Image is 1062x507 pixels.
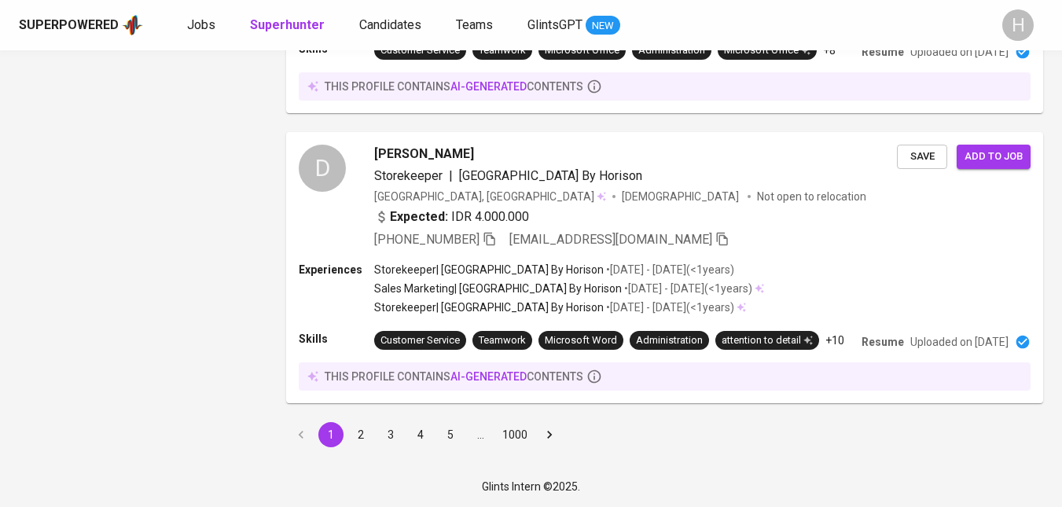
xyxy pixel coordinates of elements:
p: Skills [299,331,374,347]
p: this profile contains contents [325,79,583,94]
span: [EMAIL_ADDRESS][DOMAIN_NAME] [509,232,712,247]
button: Go to page 3 [378,422,403,447]
p: Storekeeper | [GEOGRAPHIC_DATA] By Horison [374,299,604,315]
a: Superhunter [250,16,328,35]
p: • [DATE] - [DATE] ( <1 years ) [604,299,734,315]
button: Save [897,145,947,169]
span: [GEOGRAPHIC_DATA] By Horison [459,168,642,183]
div: attention to detail [722,333,813,348]
span: Save [905,148,939,166]
a: Jobs [187,16,219,35]
span: Candidates [359,17,421,32]
span: AI-generated [450,80,527,93]
div: Microsoft Word [545,333,617,348]
div: Customer Service [380,43,460,58]
span: GlintsGPT [527,17,582,32]
span: AI-generated [450,370,527,383]
div: Superpowered [19,17,119,35]
a: D[PERSON_NAME]Storekeeper|[GEOGRAPHIC_DATA] By Horison[GEOGRAPHIC_DATA], [GEOGRAPHIC_DATA][DEMOGR... [286,132,1043,403]
button: Go to page 4 [408,422,433,447]
b: Superhunter [250,17,325,32]
div: Administration [638,43,705,58]
a: Teams [456,16,496,35]
span: Jobs [187,17,215,32]
a: Superpoweredapp logo [19,13,143,37]
div: Microsoft Office [545,43,619,58]
img: app logo [122,13,143,37]
button: Add to job [957,145,1031,169]
span: | [449,167,453,186]
div: H [1002,9,1034,41]
span: Teams [456,17,493,32]
div: D [299,145,346,192]
div: Administration [636,333,703,348]
div: Teamwork [479,43,526,58]
p: • [DATE] - [DATE] ( <1 years ) [604,262,734,277]
p: • [DATE] - [DATE] ( <1 years ) [622,281,752,296]
p: Uploaded on [DATE] [910,44,1009,60]
div: … [468,427,493,443]
div: Teamwork [479,333,526,348]
button: Go to page 5 [438,422,463,447]
button: Go to next page [537,422,562,447]
span: Storekeeper [374,168,443,183]
div: [GEOGRAPHIC_DATA], [GEOGRAPHIC_DATA] [374,189,606,204]
span: [PERSON_NAME] [374,145,474,163]
div: Microsoft Office [724,43,810,58]
a: Candidates [359,16,424,35]
div: Customer Service [380,333,460,348]
p: Uploaded on [DATE] [910,334,1009,350]
nav: pagination navigation [286,422,564,447]
span: NEW [586,18,620,34]
p: +8 [823,42,836,58]
p: this profile contains contents [325,369,583,384]
div: IDR 4.000.000 [374,208,529,226]
p: Resume [862,44,904,60]
p: Not open to relocation [757,189,866,204]
button: Go to page 1000 [498,422,532,447]
button: Go to page 2 [348,422,373,447]
p: Sales Marketing | [GEOGRAPHIC_DATA] By Horison [374,281,622,296]
b: Expected: [390,208,448,226]
p: Storekeeper | [GEOGRAPHIC_DATA] By Horison [374,262,604,277]
span: Add to job [965,148,1023,166]
p: Experiences [299,262,374,277]
span: [DEMOGRAPHIC_DATA] [622,189,741,204]
a: GlintsGPT NEW [527,16,620,35]
button: page 1 [318,422,344,447]
p: Resume [862,334,904,350]
span: [PHONE_NUMBER] [374,232,480,247]
p: +10 [825,332,844,348]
